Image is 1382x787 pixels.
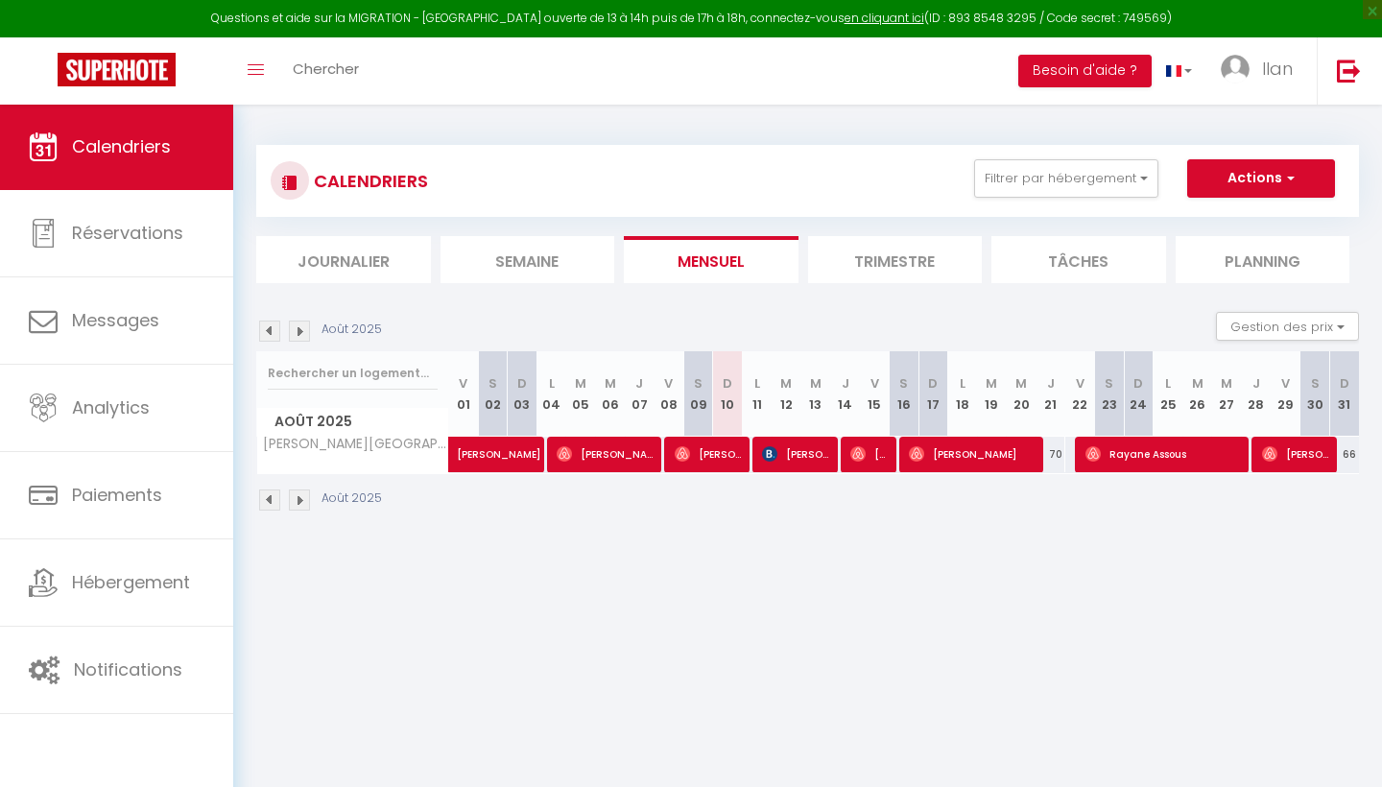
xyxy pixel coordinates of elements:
th: 13 [801,351,831,437]
div: 70 [1036,437,1065,472]
h3: CALENDRIERS [309,159,428,203]
span: Réservations [72,221,183,245]
th: 05 [566,351,596,437]
img: Super Booking [58,53,176,86]
span: Notifications [74,657,182,681]
th: 26 [1182,351,1212,437]
th: 20 [1007,351,1036,437]
abbr: D [928,374,938,393]
abbr: J [635,374,643,393]
abbr: M [1192,374,1203,393]
span: Août 2025 [257,408,448,436]
abbr: M [986,374,997,393]
abbr: M [810,374,822,393]
abbr: M [605,374,616,393]
span: [PERSON_NAME] [457,426,589,463]
th: 15 [860,351,890,437]
div: 66 [1329,437,1359,472]
abbr: V [1281,374,1290,393]
th: 24 [1124,351,1154,437]
button: Gestion des prix [1216,312,1359,341]
th: 01 [449,351,479,437]
span: Rayane Assous [1085,436,1244,472]
button: Besoin d'aide ? [1018,55,1152,87]
abbr: V [459,374,467,393]
abbr: M [575,374,586,393]
abbr: J [842,374,849,393]
li: Trimestre [808,236,983,283]
th: 06 [595,351,625,437]
abbr: M [780,374,792,393]
th: 21 [1036,351,1065,437]
abbr: S [488,374,497,393]
abbr: D [1133,374,1143,393]
abbr: L [754,374,760,393]
abbr: S [899,374,908,393]
th: 04 [536,351,566,437]
span: [PERSON_NAME] [557,436,655,472]
li: Semaine [441,236,615,283]
abbr: S [1311,374,1320,393]
th: 08 [655,351,684,437]
abbr: L [960,374,965,393]
th: 12 [772,351,801,437]
img: ... [1221,55,1250,83]
li: Mensuel [624,236,798,283]
th: 07 [625,351,655,437]
th: 22 [1065,351,1095,437]
button: Actions [1187,159,1335,198]
img: logout [1337,59,1361,83]
abbr: D [1340,374,1349,393]
a: ... Ilan [1206,37,1317,105]
th: 25 [1154,351,1183,437]
a: en cliquant ici [845,10,924,26]
span: Messages [72,308,159,332]
abbr: D [723,374,732,393]
th: 29 [1271,351,1300,437]
span: Paiements [72,483,162,507]
th: 19 [977,351,1007,437]
abbr: V [870,374,879,393]
li: Tâches [991,236,1166,283]
th: 27 [1212,351,1242,437]
abbr: L [549,374,555,393]
button: Filtrer par hébergement [974,159,1158,198]
span: [PERSON_NAME][GEOGRAPHIC_DATA] 10 [PERSON_NAME] [GEOGRAPHIC_DATA], [GEOGRAPHIC_DATA] [260,437,452,451]
span: Analytics [72,395,150,419]
p: Août 2025 [322,489,382,508]
th: 30 [1300,351,1330,437]
th: 16 [889,351,918,437]
abbr: M [1221,374,1232,393]
abbr: S [1105,374,1113,393]
th: 09 [683,351,713,437]
abbr: S [694,374,703,393]
abbr: D [517,374,527,393]
abbr: V [1076,374,1084,393]
span: [PERSON_NAME] [762,436,831,472]
a: [PERSON_NAME] [449,437,479,473]
li: Journalier [256,236,431,283]
th: 17 [918,351,948,437]
span: [PERSON_NAME] [850,436,890,472]
span: [PERSON_NAME] [1262,436,1331,472]
th: 31 [1329,351,1359,437]
th: 18 [948,351,978,437]
abbr: L [1165,374,1171,393]
abbr: J [1252,374,1260,393]
a: Chercher [278,37,373,105]
abbr: M [1015,374,1027,393]
span: Chercher [293,59,359,79]
th: 23 [1095,351,1125,437]
abbr: V [664,374,673,393]
span: [PERSON_NAME] [909,436,1037,472]
abbr: J [1047,374,1055,393]
th: 10 [713,351,743,437]
p: Août 2025 [322,321,382,339]
span: Hébergement [72,570,190,594]
th: 02 [478,351,508,437]
span: [PERSON_NAME] [675,436,744,472]
li: Planning [1176,236,1350,283]
input: Rechercher un logement... [268,356,438,391]
th: 03 [508,351,537,437]
span: Calendriers [72,134,171,158]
